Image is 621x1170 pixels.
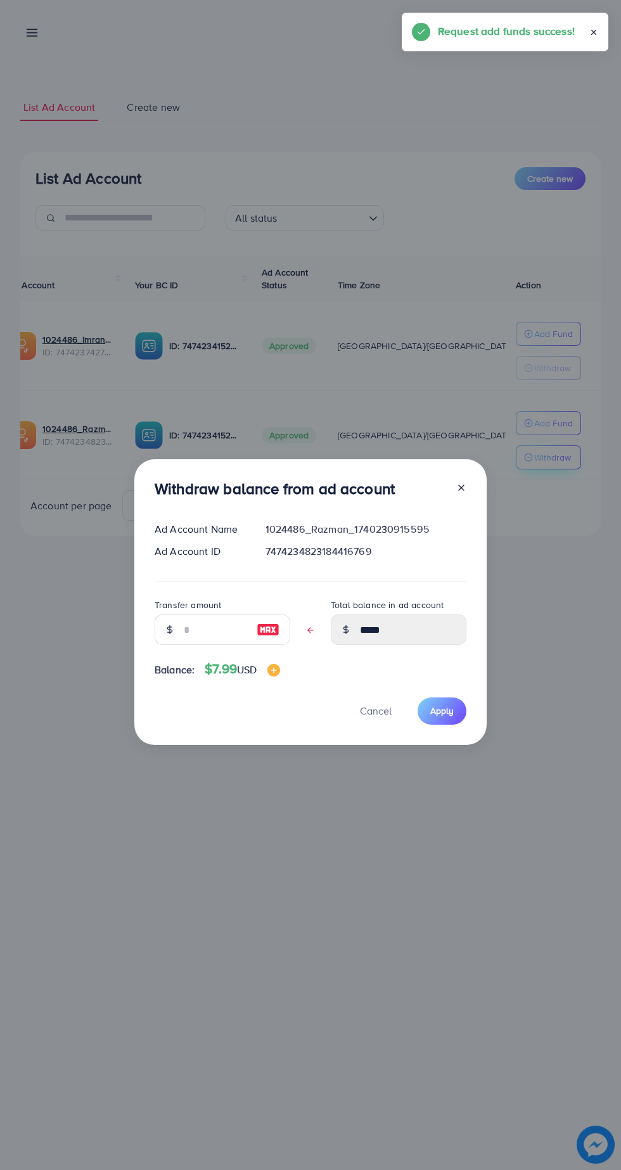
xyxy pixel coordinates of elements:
[331,599,444,611] label: Total balance in ad account
[144,544,255,559] div: Ad Account ID
[267,664,280,677] img: image
[155,663,195,677] span: Balance:
[255,544,477,559] div: 7474234823184416769
[360,704,392,718] span: Cancel
[237,663,257,677] span: USD
[430,704,454,717] span: Apply
[144,522,255,537] div: Ad Account Name
[205,661,279,677] h4: $7.99
[418,697,466,725] button: Apply
[155,480,395,498] h3: Withdraw balance from ad account
[438,23,575,39] h5: Request add funds success!
[257,622,279,637] img: image
[155,599,221,611] label: Transfer amount
[255,522,477,537] div: 1024486_Razman_1740230915595
[344,697,407,725] button: Cancel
